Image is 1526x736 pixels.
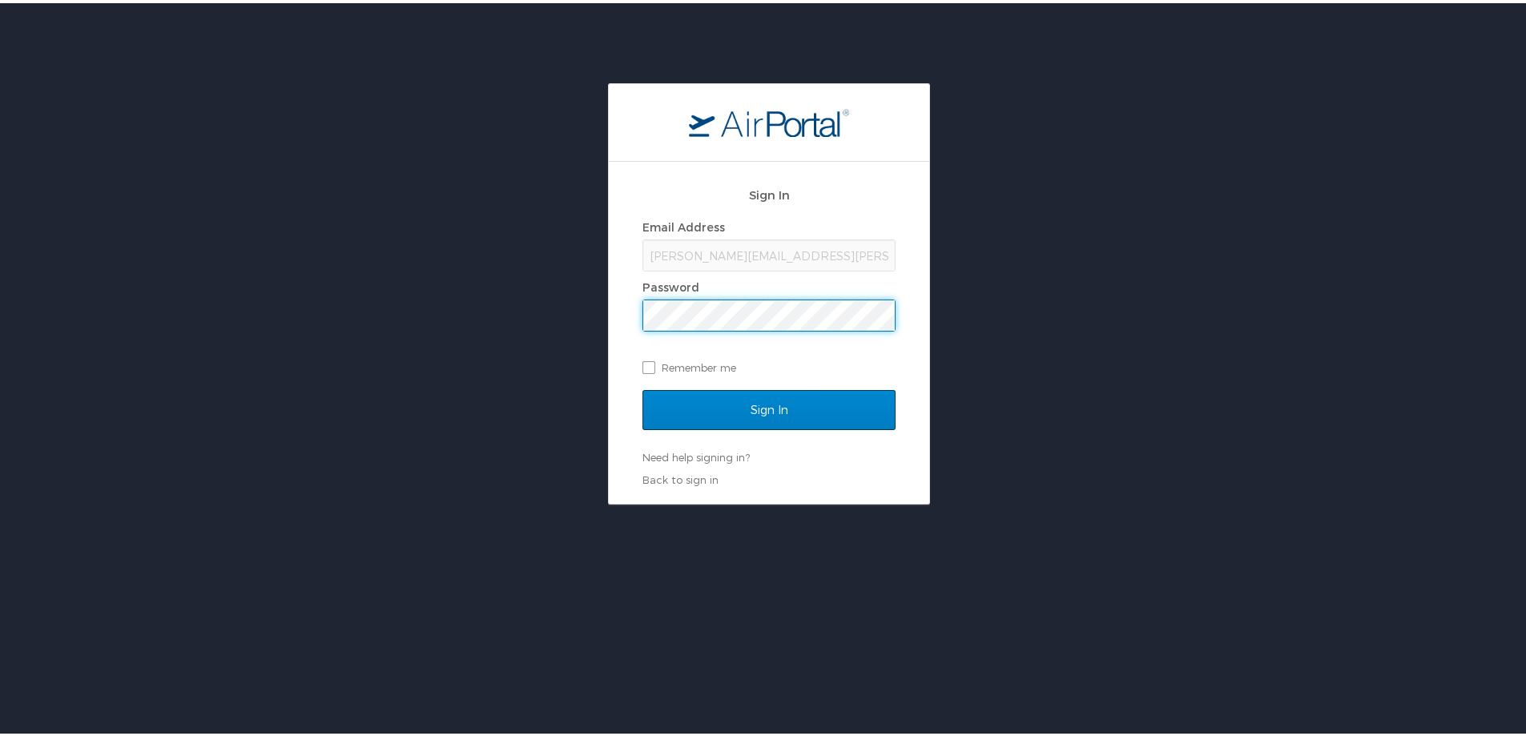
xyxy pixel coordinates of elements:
input: Sign In [642,387,896,427]
a: Need help signing in? [642,448,750,461]
img: logo [689,105,849,134]
h2: Sign In [642,183,896,201]
label: Remember me [642,352,896,376]
label: Password [642,277,699,291]
label: Email Address [642,217,725,231]
a: Back to sign in [642,470,719,483]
